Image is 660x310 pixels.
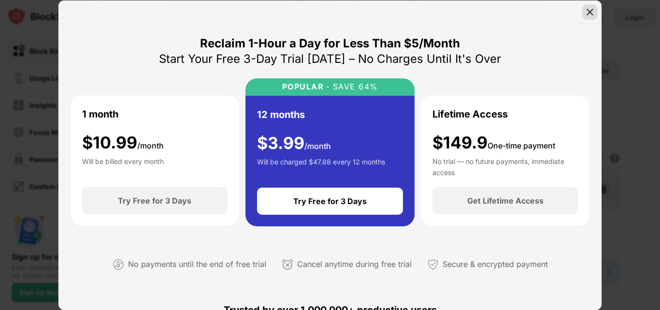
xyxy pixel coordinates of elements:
[282,82,330,91] div: POPULAR ·
[137,141,164,150] span: /month
[427,259,439,270] img: secured-payment
[432,156,578,176] div: No trial — no future payments, immediate access
[128,257,266,271] div: No payments until the end of free trial
[293,196,367,206] div: Try Free for 3 Days
[257,157,385,176] div: Will be charged $47.88 every 12 months
[330,82,378,91] div: SAVE 64%
[82,133,164,153] div: $ 10.99
[82,107,118,121] div: 1 month
[257,133,331,153] div: $ 3.99
[113,259,124,270] img: not-paying
[118,196,191,206] div: Try Free for 3 Days
[443,257,548,271] div: Secure & encrypted payment
[257,107,305,122] div: 12 months
[432,107,508,121] div: Lifetime Access
[432,133,555,153] div: $149.9
[159,51,501,67] div: Start Your Free 3-Day Trial [DATE] – No Charges Until It's Over
[297,257,412,271] div: Cancel anytime during free trial
[304,141,331,151] span: /month
[82,156,164,176] div: Will be billed every month
[282,259,293,270] img: cancel-anytime
[488,141,555,150] span: One-time payment
[467,196,544,206] div: Get Lifetime Access
[200,36,460,51] div: Reclaim 1-Hour a Day for Less Than $5/Month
